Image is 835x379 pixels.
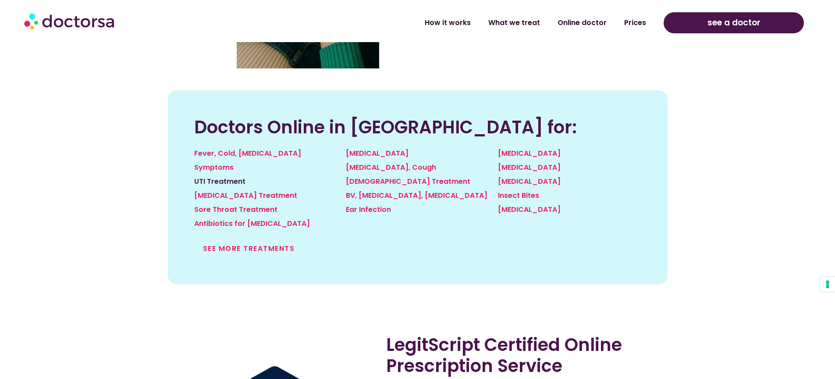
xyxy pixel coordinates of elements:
[498,162,561,172] a: [MEDICAL_DATA]
[346,190,355,200] a: BV
[480,13,549,33] a: What we treat
[498,190,539,200] a: Insect Bites
[346,148,409,158] a: [MEDICAL_DATA]
[203,243,295,254] a: See more treatments
[386,334,668,376] h2: LegitScript Certified Online Prescription Service
[346,162,436,172] a: [MEDICAL_DATA], Cough
[416,13,480,33] a: How it works
[355,190,421,200] a: , [MEDICAL_DATA]
[346,204,391,215] a: Ear Infection
[664,12,804,33] a: see a doctor
[549,13,615,33] a: Online doctor
[194,190,297,200] a: [MEDICAL_DATA] Treatment
[707,16,760,30] span: see a doctor
[498,204,561,215] a: [MEDICAL_DATA]
[615,13,655,33] a: Prices
[346,176,470,186] a: [DEMOGRAPHIC_DATA] Treatment
[498,176,561,186] a: [MEDICAL_DATA]
[194,204,277,215] a: Sore Throat Treatment
[194,218,310,229] a: Antibiotics for [MEDICAL_DATA]
[820,277,835,292] button: Your consent preferences for tracking technologies
[194,176,245,186] a: UTI Treatment
[194,117,641,138] h2: Doctors Online in [GEOGRAPHIC_DATA] for:
[194,148,301,172] a: Fever, Cold, [MEDICAL_DATA] Symptoms
[498,148,561,158] a: [MEDICAL_DATA]
[421,190,487,200] a: , [MEDICAL_DATA]
[216,13,655,33] nav: Menu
